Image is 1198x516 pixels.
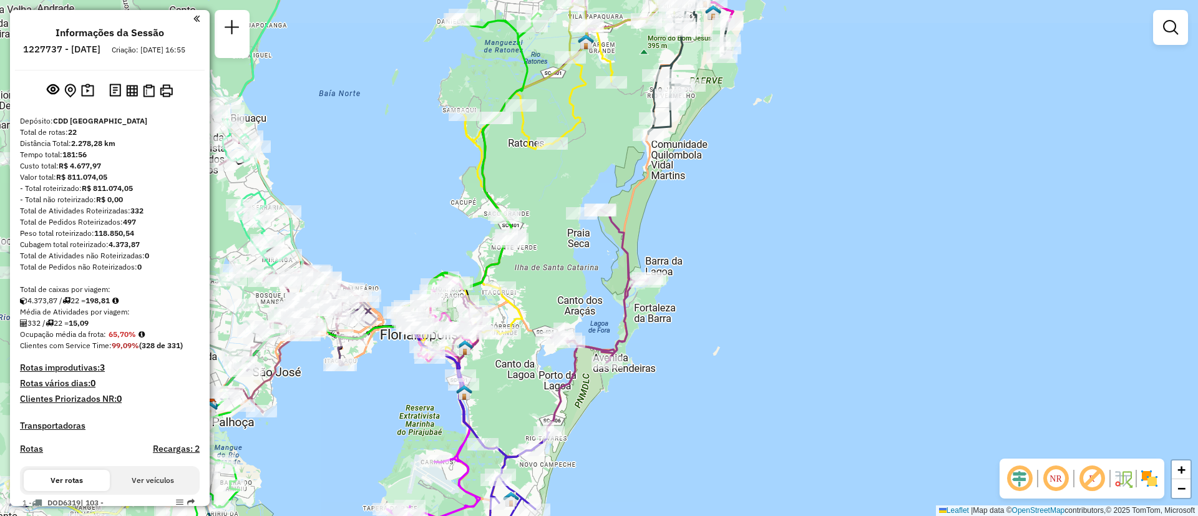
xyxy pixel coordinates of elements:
[140,82,157,100] button: Visualizar Romaneio
[20,138,200,149] div: Distância Total:
[936,505,1198,516] div: Map data © contributors,© 2025 TomTom, Microsoft
[503,491,519,507] img: 2368 - Warecloud Autódromo
[971,506,973,515] span: |
[53,116,147,125] strong: CDD [GEOGRAPHIC_DATA]
[705,4,721,21] img: 2311 - Warecloud Vargem do Bom Jesus
[130,206,144,215] strong: 332
[1077,464,1107,494] span: Exibir rótulo
[123,217,136,226] strong: 497
[20,306,200,318] div: Média de Atividades por viagem:
[109,329,136,339] strong: 65,70%
[109,240,140,249] strong: 4.373,87
[20,421,200,431] h4: Transportadoras
[20,160,200,172] div: Custo total:
[153,444,200,454] h4: Recargas: 2
[137,262,142,271] strong: 0
[1172,460,1191,479] a: Zoom in
[94,228,134,238] strong: 118.850,54
[20,228,200,239] div: Peso total roteirizado:
[20,115,200,127] div: Depósito:
[202,401,218,417] img: 712 UDC Full Palhoça
[85,296,110,305] strong: 198,81
[112,341,139,350] strong: 99,09%
[100,362,105,373] strong: 3
[1172,479,1191,498] a: Zoom out
[20,194,200,205] div: - Total não roteirizado:
[110,470,196,491] button: Ver veículos
[107,81,124,100] button: Logs desbloquear sessão
[124,82,140,99] button: Visualizar relatório de Roteirização
[90,377,95,389] strong: 0
[1177,462,1186,477] span: +
[20,127,200,138] div: Total de rotas:
[20,394,200,404] h4: Clientes Priorizados NR:
[20,284,200,295] div: Total de caixas por viagem:
[20,318,200,329] div: 332 / 22 =
[20,172,200,183] div: Valor total:
[20,250,200,261] div: Total de Atividades não Roteirizadas:
[47,498,80,507] span: DOD6319
[1041,464,1071,494] span: Ocultar NR
[20,329,106,339] span: Ocupação média da frota:
[20,341,112,350] span: Clientes com Service Time:
[56,172,107,182] strong: R$ 811.074,05
[59,161,101,170] strong: R$ 4.677,97
[20,183,200,194] div: - Total roteirizado:
[145,251,149,260] strong: 0
[157,82,175,100] button: Imprimir Rotas
[44,80,62,100] button: Exibir sessão original
[62,150,87,159] strong: 181:56
[220,15,245,43] a: Nova sessão e pesquisa
[68,127,77,137] strong: 22
[46,319,54,327] i: Total de rotas
[20,295,200,306] div: 4.373,87 / 22 =
[117,393,122,404] strong: 0
[139,341,183,350] strong: (328 de 331)
[112,297,119,304] i: Meta Caixas/viagem: 172,72 Diferença: 26,09
[96,195,123,204] strong: R$ 0,00
[1139,469,1159,489] img: Exibir/Ocultar setores
[456,384,472,401] img: FAD - Pirajubae
[1158,15,1183,40] a: Exibir filtros
[20,239,200,250] div: Cubagem total roteirizado:
[939,506,969,515] a: Leaflet
[20,261,200,273] div: Total de Pedidos não Roteirizados:
[69,318,89,328] strong: 15,09
[20,319,27,327] i: Total de Atividades
[62,81,79,100] button: Centralizar mapa no depósito ou ponto de apoio
[20,217,200,228] div: Total de Pedidos Roteirizados:
[71,139,115,148] strong: 2.278,28 km
[1005,464,1035,494] span: Ocultar deslocamento
[56,27,164,39] h4: Informações da Sessão
[1012,506,1065,515] a: OpenStreetMap
[193,11,200,26] a: Clique aqui para minimizar o painel
[1113,469,1133,489] img: Fluxo de ruas
[20,363,200,373] h4: Rotas improdutivas:
[457,339,473,356] img: Ilha Centro
[578,34,594,50] img: FAD - Vargem Grande
[79,81,97,100] button: Painel de Sugestão
[20,149,200,160] div: Tempo total:
[62,297,71,304] i: Total de rotas
[23,44,100,55] h6: 1227737 - [DATE]
[1177,480,1186,496] span: −
[20,297,27,304] i: Cubagem total roteirizado
[20,444,43,454] a: Rotas
[176,499,183,506] em: Opções
[82,183,133,193] strong: R$ 811.074,05
[20,378,200,389] h4: Rotas vários dias:
[20,205,200,217] div: Total de Atividades Roteirizadas:
[24,470,110,491] button: Ver rotas
[187,499,195,506] em: Rota exportada
[139,331,145,338] em: Média calculada utilizando a maior ocupação (%Peso ou %Cubagem) de cada rota da sessão. Rotas cro...
[107,44,190,56] div: Criação: [DATE] 16:55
